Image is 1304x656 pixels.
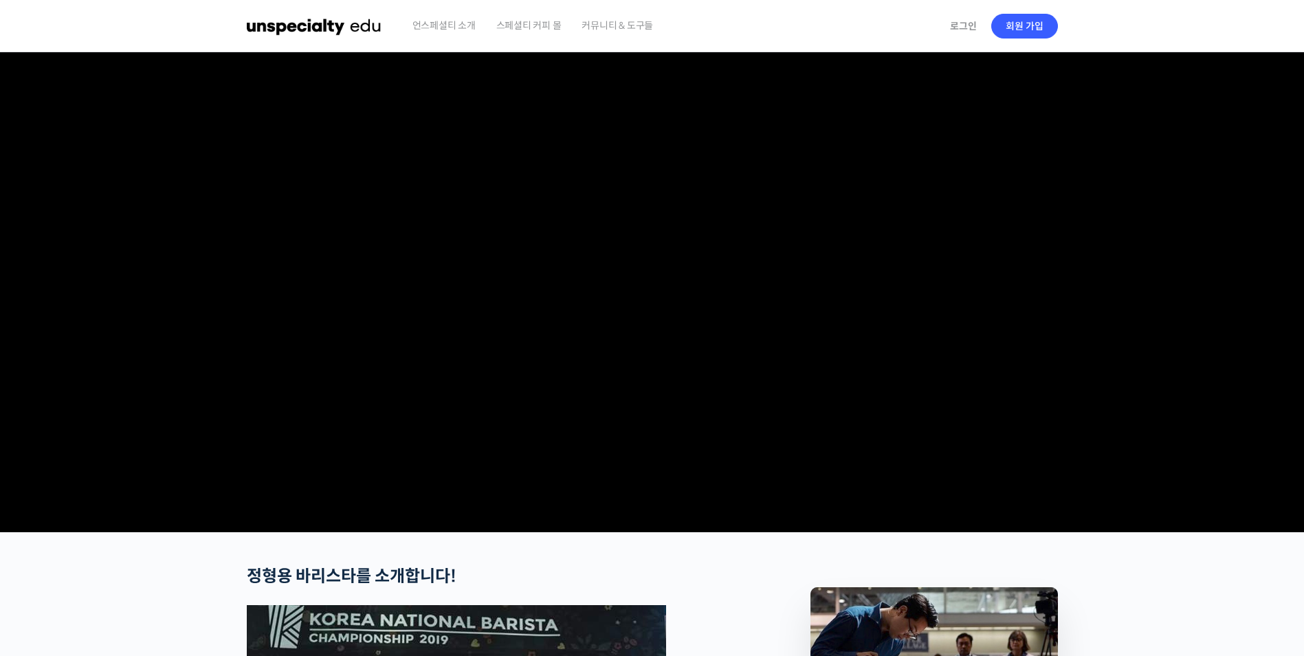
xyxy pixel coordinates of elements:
[247,566,456,587] strong: 정형용 바리스타를 소개합니다!
[942,10,985,42] a: 로그인
[991,14,1058,39] a: 회원 가입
